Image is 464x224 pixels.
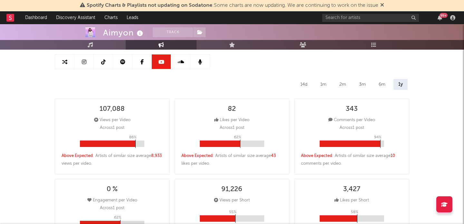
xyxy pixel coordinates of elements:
[181,152,283,168] div: : Artists of similar size average likes per video .
[103,27,145,38] div: Aimyon
[374,133,382,141] p: 94 %
[94,116,130,124] div: Views per Video
[100,204,124,212] p: Across 1 post
[214,116,249,124] div: Likes per Video
[153,27,193,37] button: Track
[129,133,137,141] p: 86 %
[301,152,402,168] div: : Artists of similar size average comments per video .
[100,11,122,24] a: Charts
[62,152,163,168] div: : Artists of similar size average views per video .
[351,208,358,216] p: 58 %
[271,154,276,158] span: 43
[334,197,369,204] div: Likes per Short
[62,154,93,158] span: Above Expected
[181,154,213,158] span: Above Expected
[393,79,408,90] div: 1y
[234,133,241,141] p: 62 %
[315,79,331,90] div: 1m
[87,197,137,204] div: Engagement per Video
[87,3,212,8] span: Spotify Charts & Playlists not updating on Sodatone
[87,3,378,8] span: : Some charts are now updating. We are continuing to work on the issue
[322,14,419,22] input: Search for artists
[100,124,124,132] p: Across 1 post
[295,79,312,90] div: 14d
[107,186,118,193] div: 0 %
[440,13,448,18] div: 99 +
[214,197,250,204] div: Views per Short
[21,11,52,24] a: Dashboard
[229,208,237,216] p: 55 %
[122,11,143,24] a: Leads
[343,186,360,193] div: 3,427
[374,79,390,90] div: 6m
[220,124,244,132] p: Across 1 post
[52,11,100,24] a: Discovery Assistant
[340,124,364,132] p: Across 1 post
[301,154,332,158] span: Above Expected
[221,186,242,193] div: 91,226
[328,116,375,124] div: Comments per Video
[151,154,162,158] span: 8,933
[438,15,442,20] button: 99+
[380,3,384,8] span: Dismiss
[114,214,121,221] p: 62 %
[100,105,125,113] div: 107,088
[334,79,351,90] div: 2m
[354,79,371,90] div: 3m
[346,105,358,113] div: 343
[391,154,395,158] span: 10
[228,105,236,113] div: 82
